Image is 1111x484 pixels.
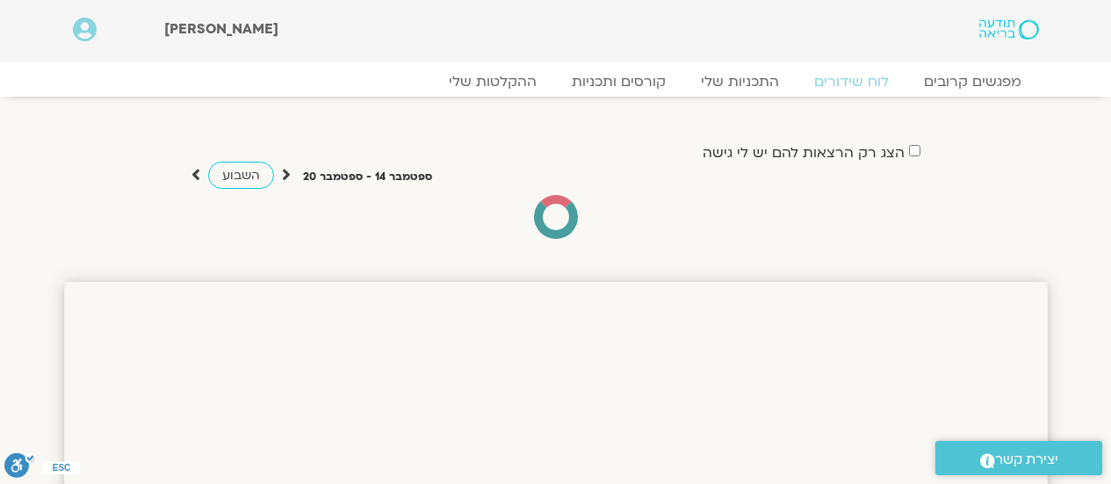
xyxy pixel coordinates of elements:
[906,73,1039,90] a: מפגשים קרובים
[73,73,1039,90] nav: Menu
[797,73,906,90] a: לוח שידורים
[554,73,683,90] a: קורסים ותכניות
[208,162,274,189] a: השבוע
[303,168,432,186] p: ספטמבר 14 - ספטמבר 20
[995,448,1058,472] span: יצירת קשר
[935,441,1102,475] a: יצירת קשר
[164,19,278,39] span: [PERSON_NAME]
[222,167,260,184] span: השבוע
[703,145,905,161] label: הצג רק הרצאות להם יש לי גישה
[683,73,797,90] a: התכניות שלי
[431,73,554,90] a: ההקלטות שלי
